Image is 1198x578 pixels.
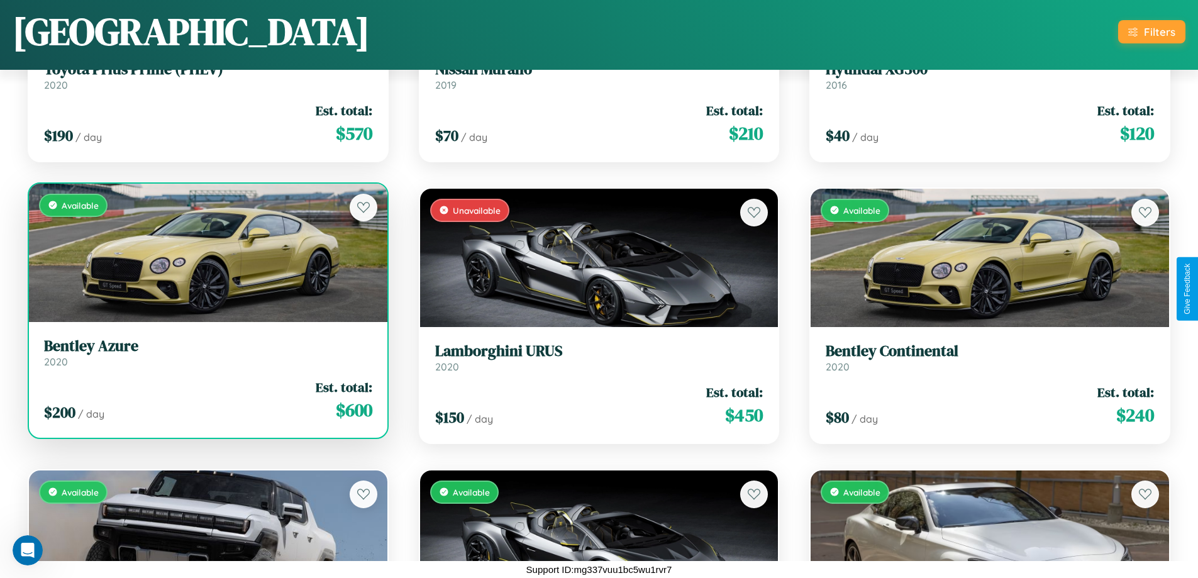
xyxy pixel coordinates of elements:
span: 2020 [44,79,68,91]
a: Lamborghini URUS2020 [435,342,763,373]
span: 2020 [826,360,850,373]
span: Available [453,487,490,497]
span: $ 210 [729,121,763,146]
span: / day [851,413,878,425]
a: Toyota Prius Prime (PHEV)2020 [44,60,372,91]
div: Filters [1144,25,1175,38]
span: / day [78,408,104,420]
h3: Bentley Continental [826,342,1154,360]
span: $ 240 [1116,403,1154,428]
iframe: Intercom live chat [13,535,43,565]
span: 2016 [826,79,847,91]
h3: Nissan Murano [435,60,763,79]
span: / day [461,131,487,143]
span: Available [62,200,99,211]
span: Est. total: [706,383,763,401]
span: $ 80 [826,407,849,428]
span: Available [843,205,880,216]
h3: Bentley Azure [44,337,372,355]
h3: Lamborghini URUS [435,342,763,360]
a: Bentley Azure2020 [44,337,372,368]
a: Bentley Continental2020 [826,342,1154,373]
span: Est. total: [1097,383,1154,401]
span: Est. total: [316,378,372,396]
span: $ 150 [435,407,464,428]
button: Filters [1118,20,1185,43]
p: Support ID: mg337vuu1bc5wu1rvr7 [526,561,672,578]
span: Est. total: [1097,101,1154,119]
span: $ 120 [1120,121,1154,146]
span: $ 600 [336,397,372,423]
span: 2019 [435,79,457,91]
span: / day [467,413,493,425]
span: $ 70 [435,125,458,146]
span: Available [843,487,880,497]
div: Give Feedback [1183,264,1192,314]
span: $ 200 [44,402,75,423]
span: $ 190 [44,125,73,146]
span: / day [75,131,102,143]
span: / day [852,131,879,143]
span: Unavailable [453,205,501,216]
span: Est. total: [706,101,763,119]
a: Hyundai XG3002016 [826,60,1154,91]
span: $ 570 [336,121,372,146]
span: $ 40 [826,125,850,146]
h3: Toyota Prius Prime (PHEV) [44,60,372,79]
h1: [GEOGRAPHIC_DATA] [13,6,370,57]
span: 2020 [44,355,68,368]
span: Est. total: [316,101,372,119]
span: Available [62,487,99,497]
h3: Hyundai XG300 [826,60,1154,79]
span: $ 450 [725,403,763,428]
span: 2020 [435,360,459,373]
a: Nissan Murano2019 [435,60,763,91]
